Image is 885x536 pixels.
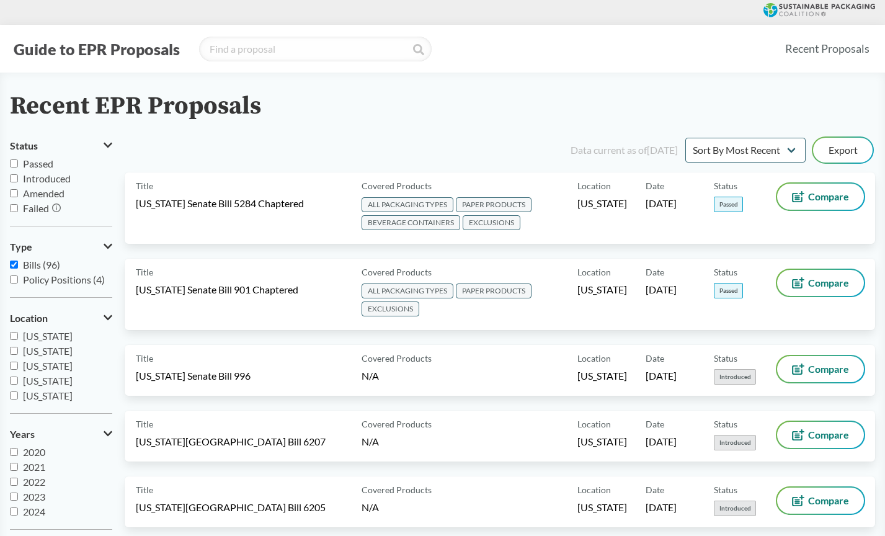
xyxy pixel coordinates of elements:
span: [US_STATE] [23,345,73,357]
button: Compare [777,356,864,382]
span: 2022 [23,476,45,488]
input: 2020 [10,448,18,456]
span: Policy Positions (4) [23,274,105,285]
span: [DATE] [646,197,677,210]
input: Find a proposal [199,37,432,61]
span: Location [577,418,611,431]
span: Compare [808,364,849,374]
span: Covered Products [362,352,432,365]
span: Compare [808,496,849,506]
input: Introduced [10,174,18,182]
span: Covered Products [362,418,432,431]
span: Title [136,179,153,192]
span: [US_STATE] Senate Bill 996 [136,369,251,383]
span: Compare [808,430,849,440]
span: Location [577,179,611,192]
span: Title [136,266,153,279]
span: Compare [808,278,849,288]
span: EXCLUSIONS [362,301,419,316]
span: [US_STATE] Senate Bill 5284 Chaptered [136,197,304,210]
input: [US_STATE] [10,377,18,385]
span: Introduced [714,435,756,450]
div: Data current as of [DATE] [571,143,678,158]
span: Passed [714,283,743,298]
span: [US_STATE][GEOGRAPHIC_DATA] Bill 6207 [136,435,326,449]
span: Date [646,179,664,192]
span: PAPER PRODUCTS [456,197,531,212]
span: Location [577,266,611,279]
span: 2023 [23,491,45,502]
span: Covered Products [362,179,432,192]
span: [DATE] [646,369,677,383]
span: ALL PACKAGING TYPES [362,284,453,298]
span: Introduced [714,369,756,385]
span: [US_STATE] [23,375,73,386]
span: [US_STATE] [577,435,627,449]
span: Status [10,140,38,151]
button: Export [813,138,873,163]
span: ALL PACKAGING TYPES [362,197,453,212]
button: Compare [777,488,864,514]
span: Title [136,418,153,431]
span: Passed [23,158,53,169]
span: N/A [362,370,379,382]
span: Location [10,313,48,324]
input: 2022 [10,478,18,486]
span: Type [10,241,32,252]
span: Status [714,483,737,496]
button: Compare [777,184,864,210]
span: Covered Products [362,483,432,496]
span: [US_STATE] Senate Bill 901 Chaptered [136,283,298,297]
span: Years [10,429,35,440]
span: Location [577,352,611,365]
span: Title [136,352,153,365]
button: Compare [777,422,864,448]
button: Type [10,236,112,257]
span: Covered Products [362,266,432,279]
span: N/A [362,501,379,513]
span: [US_STATE] [23,390,73,401]
span: 2024 [23,506,45,517]
input: [US_STATE] [10,332,18,340]
span: Location [577,483,611,496]
button: Location [10,308,112,329]
h2: Recent EPR Proposals [10,92,261,120]
span: Introduced [714,501,756,516]
span: BEVERAGE CONTAINERS [362,215,460,230]
span: [US_STATE] [577,197,627,210]
span: [DATE] [646,283,677,297]
span: Status [714,352,737,365]
button: Compare [777,270,864,296]
input: [US_STATE] [10,347,18,355]
span: Amended [23,187,64,199]
input: 2021 [10,463,18,471]
span: [US_STATE][GEOGRAPHIC_DATA] Bill 6205 [136,501,326,514]
input: [US_STATE] [10,391,18,400]
span: Introduced [23,172,71,184]
span: [US_STATE] [577,369,627,383]
button: Status [10,135,112,156]
span: Status [714,418,737,431]
input: Amended [10,189,18,197]
span: N/A [362,435,379,447]
span: Date [646,418,664,431]
span: Date [646,352,664,365]
input: Passed [10,159,18,167]
input: 2023 [10,493,18,501]
input: Bills (96) [10,261,18,269]
input: 2024 [10,507,18,516]
span: PAPER PRODUCTS [456,284,531,298]
span: Date [646,483,664,496]
a: Recent Proposals [780,35,875,63]
span: Failed [23,202,49,214]
span: [US_STATE] [577,501,627,514]
span: [DATE] [646,435,677,449]
span: Date [646,266,664,279]
button: Guide to EPR Proposals [10,39,184,59]
button: Years [10,424,112,445]
span: EXCLUSIONS [463,215,520,230]
input: Failed [10,204,18,212]
span: Title [136,483,153,496]
span: [US_STATE] [23,330,73,342]
span: [US_STATE] [23,360,73,372]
